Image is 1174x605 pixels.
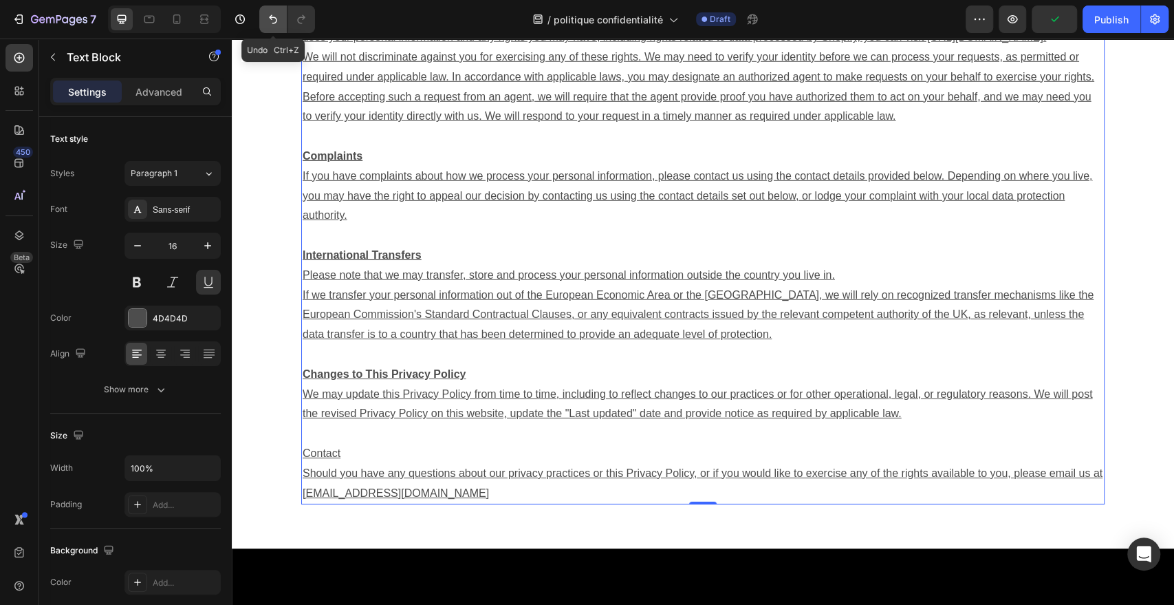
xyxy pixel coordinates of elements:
[445,565,475,584] a: FAQ
[359,565,423,584] a: About Us
[232,39,1174,605] iframe: Design area
[50,462,73,474] div: Width
[153,499,217,511] div: Add...
[259,6,315,33] div: Undo/Redo
[153,204,217,216] div: Sans-serif
[50,498,82,511] div: Padding
[1127,538,1160,571] div: Open Intercom Messenger
[274,565,337,584] a: Products
[497,565,632,584] a: Shipping & Returns
[125,456,220,480] input: Auto
[554,12,663,27] span: politique confidentialité
[50,542,117,560] div: Background
[153,577,217,589] div: Add...
[50,133,88,145] div: Text style
[153,312,217,325] div: 4D4D4D
[124,161,221,186] button: Paragraph 1
[90,11,96,28] p: 7
[50,236,87,255] div: Size
[135,85,182,99] p: Advanced
[68,85,107,99] p: Settings
[67,49,184,65] p: Text Block
[213,565,252,584] a: Home
[1083,6,1140,33] button: Publish
[654,565,730,584] a: Contact Us
[50,427,87,445] div: Size
[13,147,33,158] div: 450
[50,203,67,215] div: Font
[710,13,730,25] span: Draft
[50,377,221,402] button: Show more
[50,312,72,324] div: Color
[50,576,72,588] div: Color
[1094,12,1129,27] div: Publish
[10,252,33,263] div: Beta
[50,345,89,363] div: Align
[547,12,551,27] span: /
[131,167,177,180] span: Paragraph 1
[104,383,168,396] div: Show more
[6,6,102,33] button: 7
[50,167,74,180] div: Styles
